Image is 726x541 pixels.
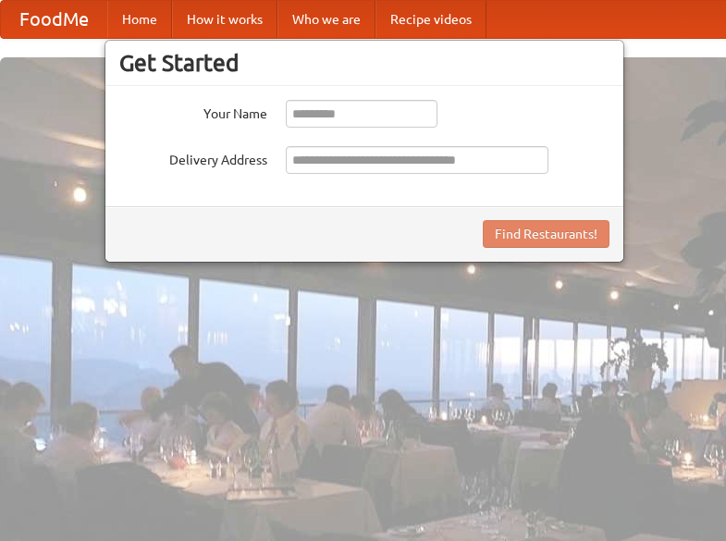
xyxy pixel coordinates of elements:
[107,1,172,38] a: Home
[277,1,375,38] a: Who we are
[1,1,107,38] a: FoodMe
[375,1,486,38] a: Recipe videos
[119,146,267,169] label: Delivery Address
[119,49,609,77] h3: Get Started
[172,1,277,38] a: How it works
[483,220,609,248] button: Find Restaurants!
[119,100,267,123] label: Your Name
